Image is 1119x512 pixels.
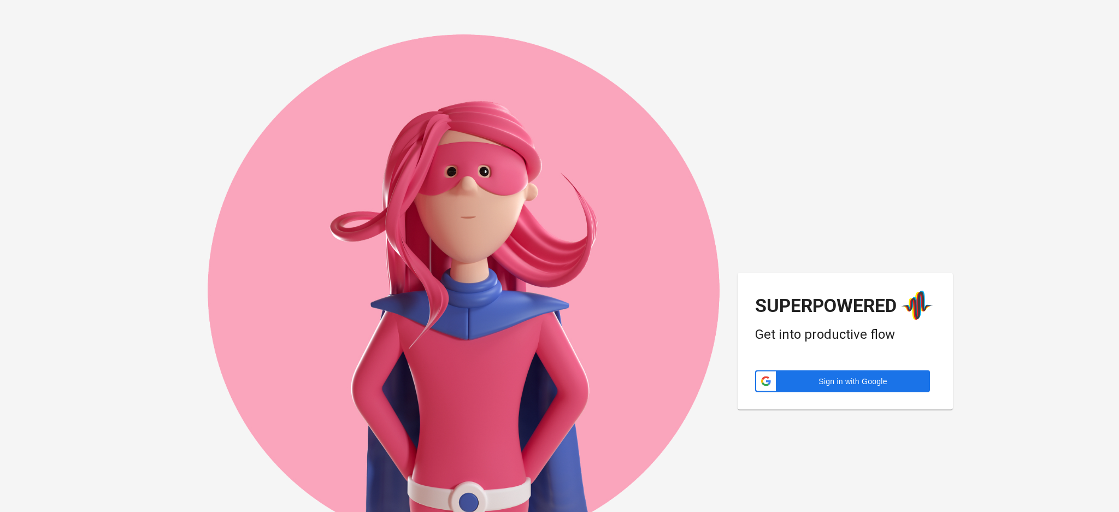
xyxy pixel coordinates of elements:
div: Superpowered [755,292,897,319]
div: Get into productive flow [755,325,935,344]
div: Sign in with Google [755,370,930,392]
img: app logo [899,291,935,320]
span: Sign in with Google [782,376,923,387]
iframe: Sign in with Google Button [750,391,935,415]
